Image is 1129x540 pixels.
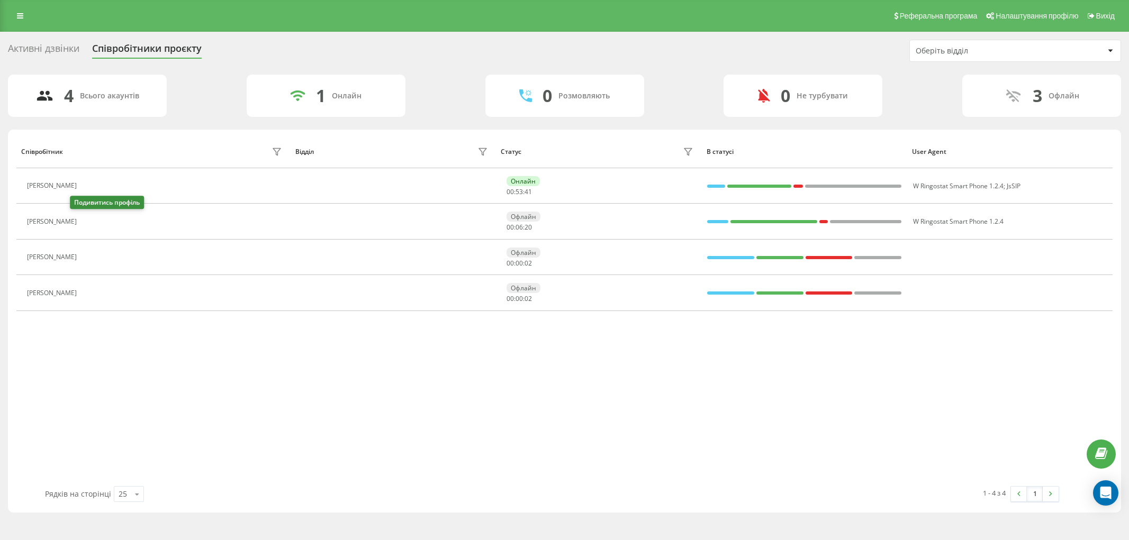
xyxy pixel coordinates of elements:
div: Співробітники проєкту [92,43,202,59]
div: 1 - 4 з 4 [983,488,1006,498]
div: Не турбувати [797,91,848,100]
div: 4 [64,86,74,106]
div: 3 [1033,86,1042,106]
span: 00 [507,259,514,268]
span: W Ringostat Smart Phone 1.2.4 [913,217,1004,226]
span: 00 [516,294,523,303]
a: 1 [1027,487,1043,501]
span: 20 [525,223,532,232]
div: Активні дзвінки [8,43,79,59]
span: 00 [507,223,514,232]
span: Реферальна програма [900,12,978,20]
span: Рядків на сторінці [45,489,111,499]
div: Офлайн [507,283,540,293]
div: Розмовляють [558,91,610,100]
div: 0 [781,86,790,106]
span: 00 [516,259,523,268]
span: JsSIP [1007,181,1020,190]
div: Статус [501,148,521,155]
div: : : [507,295,532,303]
div: Офлайн [507,248,540,258]
div: [PERSON_NAME] [27,218,79,225]
div: : : [507,188,532,196]
div: В статусі [707,148,902,155]
div: [PERSON_NAME] [27,253,79,261]
div: Всього акаунтів [80,91,139,100]
span: 41 [525,187,532,196]
span: 00 [507,187,514,196]
div: Open Intercom Messenger [1093,480,1118,506]
span: Вихід [1096,12,1115,20]
div: Онлайн [507,176,540,186]
div: : : [507,260,532,267]
div: : : [507,224,532,231]
div: Відділ [295,148,314,155]
span: 02 [525,259,532,268]
span: 06 [516,223,523,232]
span: 02 [525,294,532,303]
div: [PERSON_NAME] [27,182,79,189]
div: Офлайн [507,212,540,222]
div: User Agent [912,148,1107,155]
div: Офлайн [1049,91,1079,100]
div: 25 [119,489,127,499]
span: 53 [516,187,523,196]
div: Онлайн [332,91,362,100]
span: W Ringostat Smart Phone 1.2.4 [913,181,1004,190]
span: 00 [507,294,514,303]
span: Налаштування профілю [996,12,1078,20]
div: 0 [543,86,552,106]
div: Оберіть відділ [916,47,1042,56]
div: [PERSON_NAME] [27,289,79,297]
div: Подивитись профіль [70,196,144,209]
div: 1 [316,86,326,106]
div: Співробітник [21,148,63,155]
